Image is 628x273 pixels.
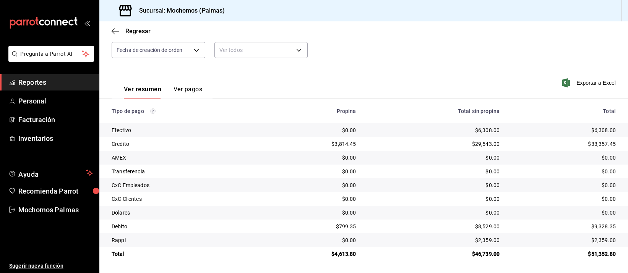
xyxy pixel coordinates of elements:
[174,86,202,99] button: Ver pagos
[271,250,356,258] div: $4,613.80
[133,6,225,15] h3: Sucursal: Mochomos (Palmas)
[512,236,616,244] div: $2,359.00
[512,181,616,189] div: $0.00
[271,195,356,203] div: $0.00
[214,42,308,58] div: Ver todos
[512,168,616,175] div: $0.00
[512,154,616,162] div: $0.00
[84,20,90,26] button: open_drawer_menu
[512,126,616,134] div: $6,308.00
[271,126,356,134] div: $0.00
[512,195,616,203] div: $0.00
[271,223,356,230] div: $799.35
[5,55,94,63] a: Pregunta a Parrot AI
[271,168,356,175] div: $0.00
[112,223,258,230] div: Debito
[18,115,93,125] span: Facturación
[18,168,83,178] span: Ayuda
[112,126,258,134] div: Efectivo
[150,108,156,114] svg: Los pagos realizados con Pay y otras terminales son montos brutos.
[112,154,258,162] div: AMEX
[512,223,616,230] div: $9,328.35
[368,108,500,114] div: Total sin propina
[271,209,356,216] div: $0.00
[112,250,258,258] div: Total
[21,50,82,58] span: Pregunta a Parrot AI
[112,108,258,114] div: Tipo de pago
[368,181,500,189] div: $0.00
[112,140,258,148] div: Credito
[125,27,151,35] span: Regresar
[9,262,93,270] span: Sugerir nueva función
[563,78,616,87] button: Exportar a Excel
[512,140,616,148] div: $33,357.45
[368,209,500,216] div: $0.00
[8,46,94,62] button: Pregunta a Parrot AI
[112,181,258,189] div: CxC Empleados
[112,236,258,244] div: Rappi
[117,46,182,54] span: Fecha de creación de orden
[368,223,500,230] div: $8,529.00
[271,154,356,162] div: $0.00
[271,236,356,244] div: $0.00
[368,140,500,148] div: $29,543.00
[368,126,500,134] div: $6,308.00
[368,236,500,244] div: $2,359.00
[18,96,93,106] span: Personal
[18,77,93,87] span: Reportes
[368,195,500,203] div: $0.00
[271,108,356,114] div: Propina
[124,86,161,99] button: Ver resumen
[368,154,500,162] div: $0.00
[368,168,500,175] div: $0.00
[124,86,202,99] div: navigation tabs
[271,140,356,148] div: $3,814.45
[112,168,258,175] div: Transferencia
[112,27,151,35] button: Regresar
[271,181,356,189] div: $0.00
[18,186,93,196] span: Recomienda Parrot
[368,250,500,258] div: $46,739.00
[512,209,616,216] div: $0.00
[18,205,93,215] span: Mochomos Palmas
[512,108,616,114] div: Total
[512,250,616,258] div: $51,352.80
[18,133,93,144] span: Inventarios
[112,209,258,216] div: Dolares
[112,195,258,203] div: CxC Clientes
